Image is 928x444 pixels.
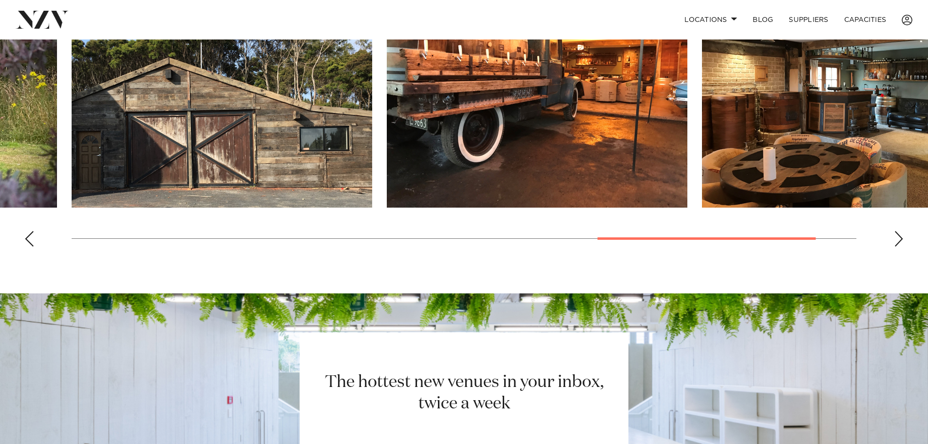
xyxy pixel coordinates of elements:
[313,371,615,415] h2: The hottest new venues in your inbox, twice a week
[677,9,745,30] a: Locations
[781,9,836,30] a: SUPPLIERS
[836,9,894,30] a: Capacities
[16,11,69,28] img: nzv-logo.png
[745,9,781,30] a: BLOG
